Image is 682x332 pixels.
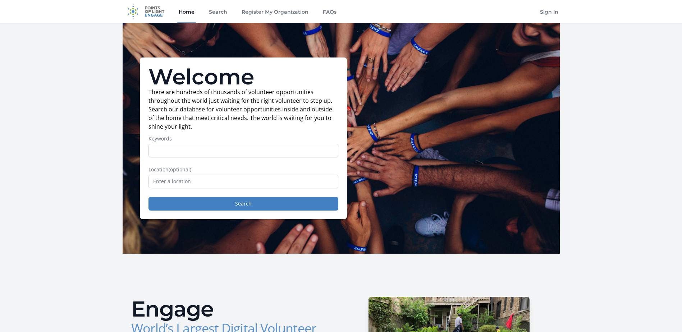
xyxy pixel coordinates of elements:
[169,166,191,173] span: (optional)
[148,197,338,211] button: Search
[148,135,338,142] label: Keywords
[148,166,338,173] label: Location
[148,175,338,188] input: Enter a location
[131,298,335,320] h2: Engage
[148,66,338,88] h1: Welcome
[148,88,338,131] p: There are hundreds of thousands of volunteer opportunities throughout the world just waiting for ...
